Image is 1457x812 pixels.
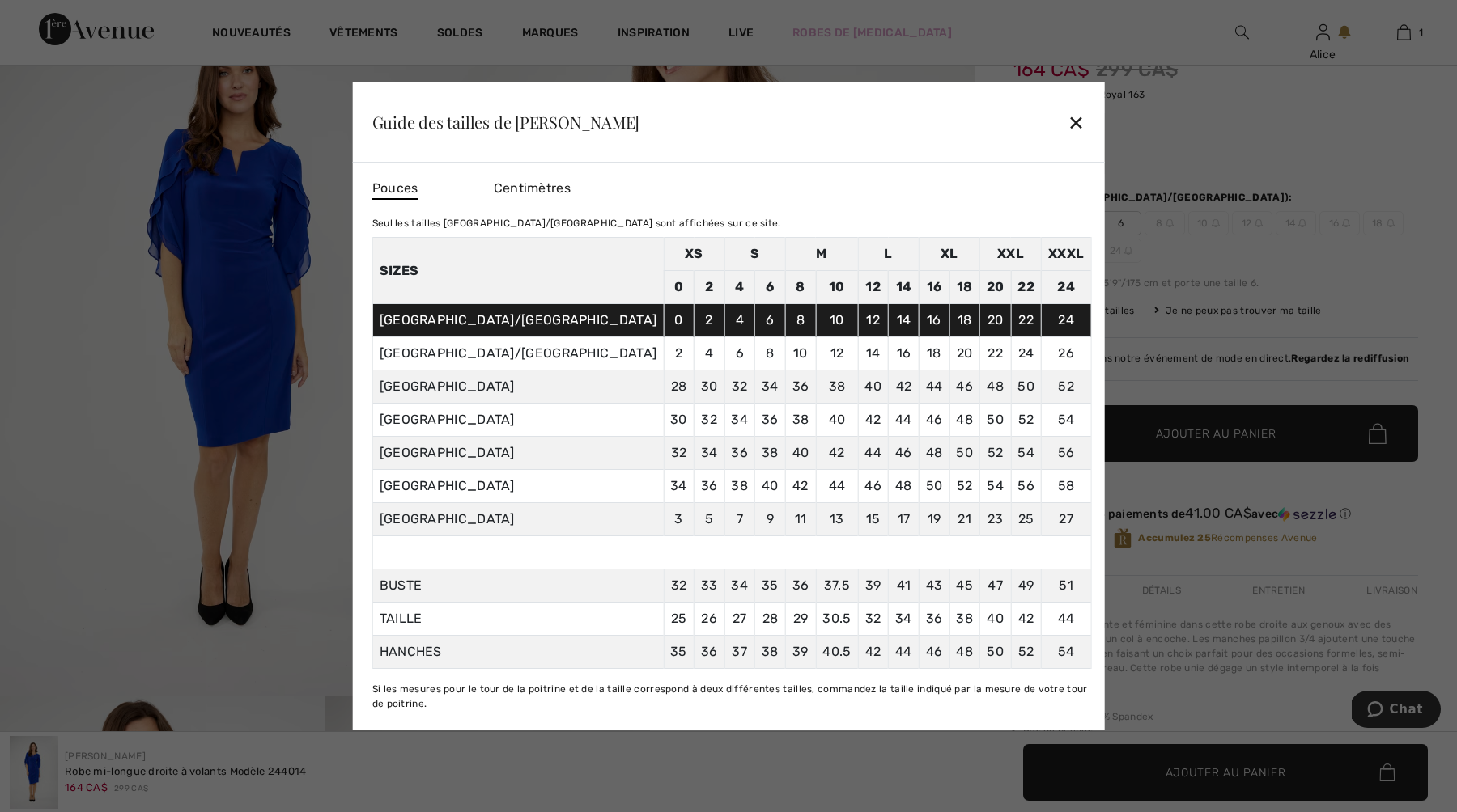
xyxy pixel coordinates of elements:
[694,304,724,337] td: 2
[919,503,949,536] td: 19
[701,611,717,626] span: 26
[664,503,695,536] td: 3
[858,404,889,437] td: 42
[889,503,920,536] td: 17
[816,437,858,470] td: 42
[979,271,1011,304] td: 20
[889,337,920,370] td: 16
[694,437,724,470] td: 34
[979,304,1011,337] td: 20
[949,271,980,304] td: 18
[785,370,816,404] td: 36
[824,577,850,593] span: 37.5
[979,404,1011,437] td: 50
[38,11,71,26] span: Chat
[919,404,949,437] td: 46
[1058,644,1075,659] span: 54
[1011,337,1042,370] td: 24
[755,271,786,304] td: 6
[664,404,695,437] td: 30
[816,337,858,370] td: 12
[701,644,718,659] span: 36
[889,437,920,470] td: 46
[979,470,1011,503] td: 54
[889,404,920,437] td: 44
[979,437,1011,470] td: 52
[895,644,912,659] span: 44
[724,370,755,404] td: 32
[792,577,809,593] span: 36
[919,437,949,470] td: 48
[1042,470,1091,503] td: 58
[724,337,755,370] td: 6
[785,304,816,337] td: 8
[785,437,816,470] td: 40
[987,611,1004,626] span: 40
[1042,404,1091,437] td: 54
[1011,470,1042,503] td: 56
[664,437,695,470] td: 32
[731,577,748,593] span: 34
[733,611,747,626] span: 27
[919,238,979,271] td: XL
[956,644,973,659] span: 48
[724,304,755,337] td: 4
[755,503,786,536] td: 9
[858,470,889,503] td: 46
[785,503,816,536] td: 11
[926,611,943,626] span: 36
[372,114,640,130] div: Guide des tailles de [PERSON_NAME]
[858,238,919,271] td: L
[694,370,724,404] td: 30
[785,271,816,304] td: 8
[372,216,1092,230] div: Seul les tailles [GEOGRAPHIC_DATA]/[GEOGRAPHIC_DATA] sont affichées sur ce site.
[889,304,920,337] td: 14
[1018,611,1034,626] span: 42
[755,304,786,337] td: 6
[949,503,980,536] td: 21
[732,644,747,659] span: 37
[372,437,664,470] td: [GEOGRAPHIC_DATA]
[956,611,973,626] span: 38
[1011,404,1042,437] td: 52
[1042,304,1091,337] td: 24
[664,337,695,370] td: 2
[755,437,786,470] td: 38
[919,304,949,337] td: 16
[1058,611,1075,626] span: 44
[372,238,664,304] th: Sizes
[949,437,980,470] td: 50
[919,337,949,370] td: 18
[671,611,687,626] span: 25
[889,470,920,503] td: 48
[724,238,785,271] td: S
[858,370,889,404] td: 40
[694,503,724,536] td: 5
[724,271,755,304] td: 4
[724,437,755,470] td: 36
[1059,577,1073,593] span: 51
[858,503,889,536] td: 15
[858,437,889,470] td: 44
[372,404,664,437] td: [GEOGRAPHIC_DATA]
[372,337,664,370] td: [GEOGRAPHIC_DATA]/[GEOGRAPHIC_DATA]
[372,179,418,200] span: Pouces
[694,470,724,503] td: 36
[822,611,851,626] span: 30.5
[1042,503,1091,536] td: 27
[865,577,881,593] span: 39
[793,611,809,626] span: 29
[1042,238,1091,271] td: XXXL
[919,271,949,304] td: 16
[755,470,786,503] td: 40
[694,337,724,370] td: 4
[979,503,1011,536] td: 23
[671,577,687,593] span: 32
[1011,503,1042,536] td: 25
[979,238,1041,271] td: XXL
[372,603,664,636] td: TAILLE
[755,337,786,370] td: 8
[858,337,889,370] td: 14
[816,470,858,503] td: 44
[664,304,695,337] td: 0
